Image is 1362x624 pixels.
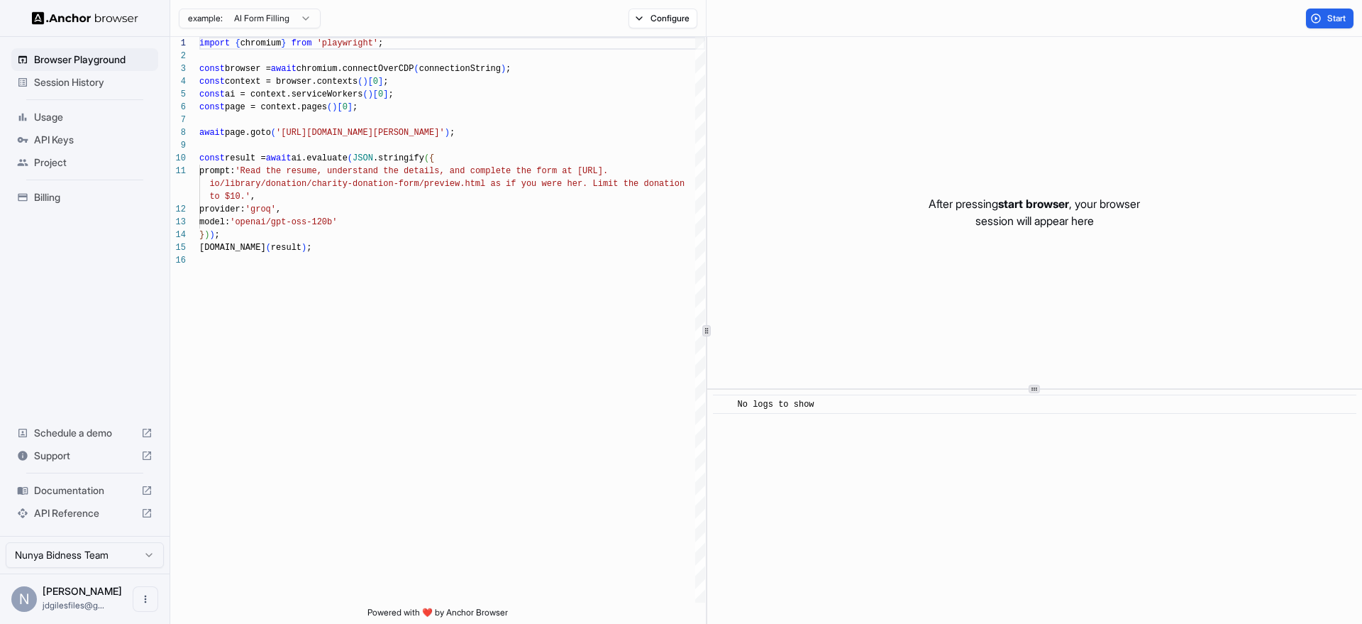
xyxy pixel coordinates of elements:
span: ) [445,128,450,138]
span: page.goto [225,128,271,138]
span: context = browser.contexts [225,77,358,87]
span: } [199,230,204,240]
span: connectionString [419,64,501,74]
span: const [199,64,225,74]
span: ) [368,89,373,99]
span: No logs to show [738,400,814,410]
div: 14 [170,229,186,241]
span: start browser [998,197,1069,211]
span: ] [378,77,383,87]
span: provider: [199,204,245,214]
div: 11 [170,165,186,177]
span: 'playwright' [317,38,378,48]
span: Documentation [34,483,135,498]
span: ) [204,230,209,240]
button: Start [1306,9,1353,28]
span: const [199,89,225,99]
span: 'Read the resume, understand the details, and comp [235,166,490,176]
span: Browser Playground [34,53,153,67]
span: prompt: [199,166,235,176]
div: 9 [170,139,186,152]
div: Schedule a demo [11,422,158,444]
div: N [11,586,37,612]
span: ( [266,243,271,253]
span: ; [383,77,388,87]
div: 6 [170,101,186,114]
span: [ [337,102,342,112]
span: lete the form at [URL]. [490,166,608,176]
span: Start [1327,13,1347,24]
span: ) [362,77,367,87]
span: example: [188,13,223,24]
span: browser = [225,64,271,74]
span: [ [368,77,373,87]
span: ; [378,38,383,48]
div: 3 [170,62,186,75]
div: API Reference [11,502,158,525]
div: 5 [170,88,186,101]
span: page = context.pages [225,102,327,112]
span: Support [34,449,135,463]
span: .stringify [373,153,424,163]
span: await [266,153,292,163]
span: ; [388,89,393,99]
div: Session History [11,71,158,94]
div: Support [11,444,158,467]
div: 12 [170,203,186,216]
span: ( [348,153,353,163]
div: 8 [170,126,186,139]
span: Usage [34,110,153,124]
span: result [271,243,301,253]
span: ; [306,243,311,253]
span: API Reference [34,506,135,520]
span: const [199,77,225,87]
span: { [429,153,434,163]
span: [DOMAIN_NAME] [199,243,266,253]
span: chromium.connectOverCDP [297,64,414,74]
span: Schedule a demo [34,426,135,440]
div: 10 [170,152,186,165]
span: ) [301,243,306,253]
span: 0 [373,77,378,87]
span: ; [450,128,455,138]
span: Billing [34,190,153,204]
span: API Keys [34,133,153,147]
div: 2 [170,50,186,62]
div: 16 [170,254,186,267]
span: io/library/donation/charity-donation-form/preview. [209,179,465,189]
button: Open menu [133,586,158,612]
div: Usage [11,106,158,128]
div: 7 [170,114,186,126]
span: 'groq' [245,204,276,214]
span: html as if you were her. Limit the donation [465,179,685,189]
span: ) [501,64,506,74]
span: 0 [378,89,383,99]
span: { [235,38,240,48]
span: ( [424,153,429,163]
span: const [199,102,225,112]
p: After pressing , your browser session will appear here [929,195,1140,229]
span: } [281,38,286,48]
span: ; [353,102,358,112]
div: Documentation [11,479,158,502]
span: ​ [720,398,727,412]
div: Browser Playground [11,48,158,71]
span: result = [225,153,266,163]
span: ai.evaluate [292,153,348,163]
span: ] [348,102,353,112]
div: API Keys [11,128,158,151]
span: ; [215,230,220,240]
div: Billing [11,186,158,209]
span: ( [414,64,419,74]
span: 'openai/gpt-oss-120b' [230,217,337,227]
span: ] [383,89,388,99]
span: ai = context.serviceWorkers [225,89,362,99]
span: import [199,38,230,48]
span: , [250,192,255,202]
span: JSON [353,153,373,163]
span: '[URL][DOMAIN_NAME][PERSON_NAME]' [276,128,445,138]
span: to $10.' [209,192,250,202]
span: ( [327,102,332,112]
span: ( [271,128,276,138]
span: await [199,128,225,138]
